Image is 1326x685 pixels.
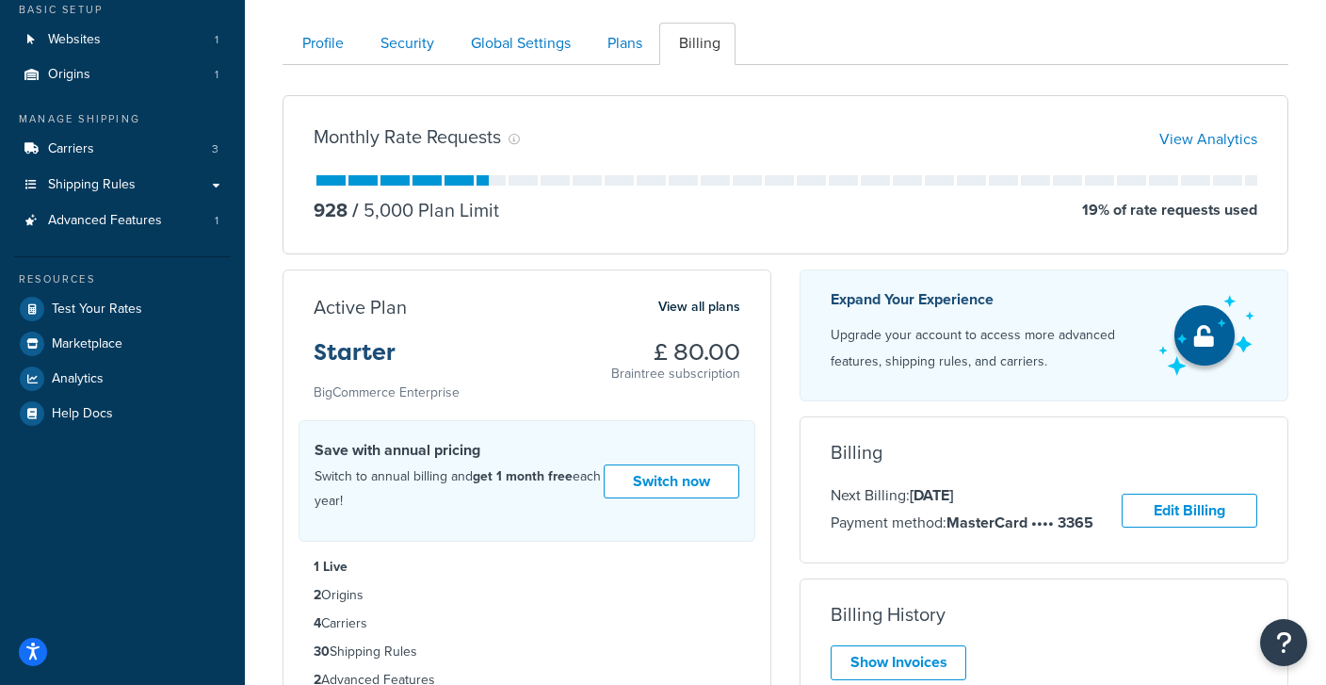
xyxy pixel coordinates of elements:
a: Carriers 3 [14,132,231,167]
a: Test Your Rates [14,292,231,326]
span: 1 [215,213,218,229]
div: Resources [14,271,231,287]
li: Advanced Features [14,204,231,238]
li: Origins [314,585,740,606]
a: Help Docs [14,397,231,431]
span: Analytics [52,371,104,387]
li: Carriers [14,132,231,167]
li: Carriers [314,613,740,634]
li: Origins [14,57,231,92]
a: Global Settings [451,23,586,65]
a: Advanced Features 1 [14,204,231,238]
p: 19 % of rate requests used [1082,197,1257,223]
p: Braintree subscription [611,365,740,383]
a: Websites 1 [14,23,231,57]
strong: get 1 month free [473,466,573,486]
div: Basic Setup [14,2,231,18]
a: Edit Billing [1122,494,1257,529]
a: View Analytics [1159,128,1257,150]
a: Profile [283,23,359,65]
a: Plans [588,23,657,65]
button: Open Resource Center [1260,619,1307,666]
p: 928 [314,197,348,223]
h3: Starter [314,340,460,380]
strong: 1 Live [314,557,348,577]
span: Origins [48,67,90,83]
li: Shipping Rules [314,642,740,662]
a: Switch now [604,465,739,499]
a: Analytics [14,362,231,396]
h3: Billing History [831,604,946,625]
span: Marketplace [52,336,122,352]
span: / [352,196,359,224]
h3: Billing [831,442,882,463]
span: Websites [48,32,101,48]
strong: 4 [314,613,321,633]
span: 1 [215,32,218,48]
h3: £ 80.00 [611,340,740,365]
p: Expand Your Experience [831,286,1141,313]
strong: 2 [314,585,321,605]
span: Advanced Features [48,213,162,229]
a: Show Invoices [831,645,966,680]
div: Manage Shipping [14,111,231,127]
strong: 30 [314,642,330,661]
a: Marketplace [14,327,231,361]
p: Upgrade your account to access more advanced features, shipping rules, and carriers. [831,322,1141,375]
span: Shipping Rules [48,177,136,193]
strong: MasterCard •••• 3365 [946,512,1093,533]
h3: Active Plan [314,297,407,318]
span: 3 [212,141,218,157]
a: Security [361,23,449,65]
small: BigCommerce Enterprise [314,383,460,402]
a: View all plans [658,295,740,319]
h4: Save with annual pricing [315,439,604,462]
p: Next Billing: [831,483,1093,508]
h3: Monthly Rate Requests [314,126,501,147]
li: Websites [14,23,231,57]
p: Switch to annual billing and each year! [315,465,604,514]
a: Expand Your Experience Upgrade your account to access more advanced features, shipping rules, and... [800,269,1288,401]
a: Billing [659,23,736,65]
span: Carriers [48,141,94,157]
a: Shipping Rules [14,168,231,203]
span: Help Docs [52,406,113,422]
span: Test Your Rates [52,302,142,318]
strong: [DATE] [910,484,953,506]
span: 1 [215,67,218,83]
p: Payment method: [831,511,1093,535]
p: 5,000 Plan Limit [348,197,499,223]
a: Origins 1 [14,57,231,92]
